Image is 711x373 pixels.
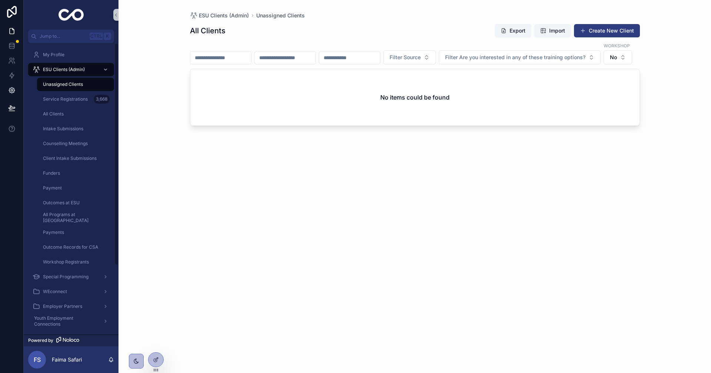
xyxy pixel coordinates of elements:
span: Service Registrations [43,96,88,102]
div: scrollable content [24,43,118,335]
a: Outcomes at ESU [37,196,114,209]
span: Jump to... [40,33,87,39]
span: Workshop Registrants [43,259,89,265]
span: Client Intake Submissions [43,155,97,161]
h2: No items could be found [380,93,450,102]
p: Faima Safari [52,356,82,363]
img: App logo [59,9,84,21]
a: Workshop Registrants [37,255,114,269]
a: Intake Submissions [37,122,114,135]
button: Select Button [604,50,632,64]
a: Powered by [24,335,118,346]
a: ESU Clients (Admin) [190,12,249,19]
span: Youth Employment Connections [34,315,97,327]
label: Workshop [604,42,630,49]
a: Client Intake Submissions [37,152,114,165]
a: Youth Employment Connections [28,315,114,328]
a: Funders [37,167,114,180]
span: Ctrl [90,33,103,40]
a: Special Programming [28,270,114,283]
button: Import [534,24,571,37]
span: FS [34,355,41,364]
a: Payment [37,181,114,195]
span: Counselling Meetings [43,141,88,147]
span: Powered by [28,337,53,343]
a: Payments [37,226,114,239]
a: WEconnect [28,285,114,298]
a: ESU Clients (Admin) [28,63,114,76]
a: Service Registrations3,668 [37,93,114,106]
span: Outcomes at ESU [43,200,80,206]
span: Outcome Records for CSA [43,244,98,250]
button: Select Button [439,50,601,64]
span: Employer Partners [43,303,82,309]
button: Export [495,24,531,37]
span: Payment [43,185,62,191]
a: My Profile [28,48,114,61]
button: Select Button [383,50,436,64]
a: Outcome Records for CSA [37,241,114,254]
a: Counselling Meetings [37,137,114,150]
button: Create New Client [574,24,640,37]
span: WEconnect [43,289,67,295]
a: Employer Partners [28,300,114,313]
a: All Programs at [GEOGRAPHIC_DATA] [37,211,114,224]
span: Special Programming [43,274,89,280]
span: All Clients [43,111,64,117]
span: No [610,54,617,61]
span: Unassigned Clients [43,81,83,87]
a: Unassigned Clients [256,12,305,19]
a: All Clients [37,107,114,121]
span: Funders [43,170,60,176]
span: K [104,33,110,39]
span: Intake Submissions [43,126,83,132]
span: All Programs at [GEOGRAPHIC_DATA] [43,212,107,224]
span: My Profile [43,52,64,58]
button: Jump to...CtrlK [28,30,114,43]
span: ESU Clients (Admin) [43,67,85,73]
span: Filter Source [390,54,421,61]
span: Import [549,27,565,34]
a: Unassigned Clients [37,78,114,91]
h1: All Clients [190,26,226,36]
span: Filter Are you interested in any of these training options? [445,54,585,61]
span: ESU Clients (Admin) [199,12,249,19]
div: 3,668 [94,95,110,104]
span: Payments [43,229,64,235]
